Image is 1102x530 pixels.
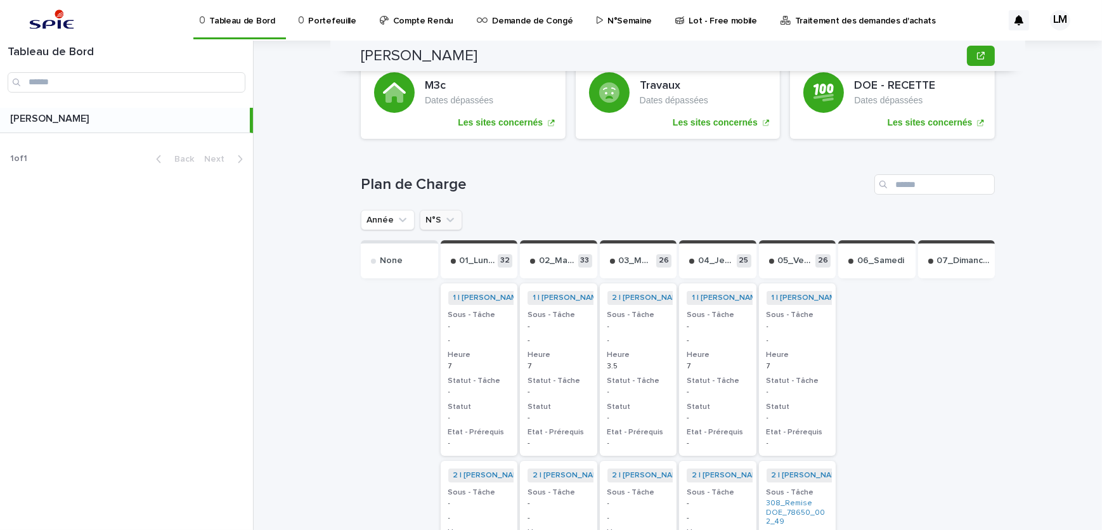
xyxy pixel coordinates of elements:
[607,427,670,437] h3: Etat - Prérequis
[533,471,632,480] a: 2 | [PERSON_NAME] | 2025
[528,362,590,371] p: 7
[8,72,245,93] input: Search
[528,310,590,320] h3: Sous - Tâche
[613,294,711,302] a: 2 | [PERSON_NAME] | 2025
[937,255,990,266] p: 07_Dimanche
[460,255,496,266] p: 01_Lundi
[687,499,749,508] p: -
[498,254,512,268] p: 32
[607,310,670,320] h3: Sous - Tâche
[854,79,935,93] h3: DOE - RECETTE
[425,79,493,93] h3: M3c
[8,46,245,60] h1: Tableau de Bord
[576,46,781,139] a: Les sites concernés
[448,427,510,437] h3: Etat - Prérequis
[687,336,749,345] p: -
[420,210,462,230] button: N°S
[528,439,590,448] p: -
[759,283,836,456] a: 1 | [PERSON_NAME] | 2025 Sous - Tâche--Heure7Statut - Tâche-Statut-Etat - Prérequis-
[25,8,78,33] img: svstPd6MQfCT1uX1QGkG
[448,362,510,371] p: 7
[448,439,510,448] p: -
[854,95,935,106] p: Dates dépassées
[539,255,576,266] p: 02_Mardi
[767,499,829,526] a: 308_Remise DOE_78650_002_49
[528,427,590,437] h3: Etat - Prérequis
[448,499,510,508] p: -
[146,153,199,165] button: Back
[448,514,510,522] p: -
[888,117,973,128] p: Les sites concernés
[528,402,590,412] h3: Statut
[640,79,708,93] h3: Travaux
[767,350,829,360] h3: Heure
[767,336,829,345] p: -
[528,336,590,345] p: -
[692,471,791,480] a: 2 | [PERSON_NAME] | 2025
[767,322,829,331] p: -
[607,514,670,522] p: -
[640,95,708,106] p: Dates dépassées
[448,336,510,345] p: -
[10,110,91,125] p: [PERSON_NAME]
[448,310,510,320] h3: Sous - Tâche
[772,471,871,480] a: 2 | [PERSON_NAME] | 2025
[815,254,831,268] p: 26
[874,174,995,195] input: Search
[458,117,543,128] p: Les sites concernés
[607,413,670,422] p: -
[607,336,670,345] p: -
[1050,10,1070,30] div: LM
[528,350,590,360] h3: Heure
[578,254,592,268] p: 33
[767,376,829,386] h3: Statut - Tâche
[528,488,590,498] h3: Sous - Tâche
[607,402,670,412] h3: Statut
[528,387,590,396] p: -
[533,294,630,302] a: 1 | [PERSON_NAME] | 2025
[528,413,590,422] p: -
[737,254,751,268] p: 25
[607,488,670,498] h3: Sous - Tâche
[528,499,590,508] p: -
[692,294,789,302] a: 1 | [PERSON_NAME] | 2025
[687,362,749,371] p: 7
[687,350,749,360] h3: Heure
[772,294,869,302] a: 1 | [PERSON_NAME] | 2025
[767,413,829,422] p: -
[687,376,749,386] h3: Statut - Tâche
[687,413,749,422] p: -
[528,322,590,331] p: -
[767,427,829,437] h3: Etat - Prérequis
[607,439,670,448] p: -
[448,488,510,498] h3: Sous - Tâche
[857,255,904,266] p: 06_Samedi
[453,471,552,480] a: 2 | [PERSON_NAME] | 2025
[204,155,232,164] span: Next
[607,376,670,386] h3: Statut - Tâche
[687,310,749,320] h3: Sous - Tâche
[380,255,403,266] p: None
[687,402,749,412] h3: Statut
[790,46,995,139] a: Les sites concernés
[361,176,869,194] h1: Plan de Charge
[448,413,510,422] p: -
[607,499,670,508] p: -
[687,514,749,522] p: -
[687,322,749,331] p: -
[767,402,829,412] h3: Statut
[361,46,566,139] a: Les sites concernés
[528,514,590,522] p: -
[687,427,749,437] h3: Etat - Prérequis
[607,322,670,331] p: -
[199,153,253,165] button: Next
[607,362,670,371] p: 3.5
[687,488,749,498] h3: Sous - Tâche
[441,283,518,456] a: 1 | [PERSON_NAME] | 2025 Sous - Tâche--Heure7Statut - Tâche-Statut-Etat - Prérequis-
[453,294,550,302] a: 1 | [PERSON_NAME] | 2025
[448,350,510,360] h3: Heure
[687,439,749,448] p: -
[778,255,814,266] p: 05_Vendredi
